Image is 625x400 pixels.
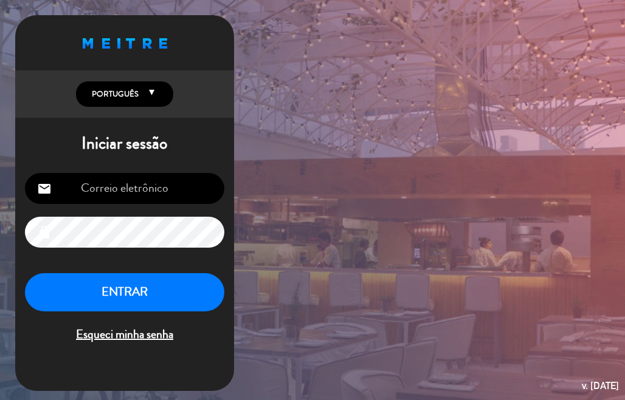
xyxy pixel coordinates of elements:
div: v. [DATE] [582,378,619,394]
span: Esqueci minha senha [25,325,224,345]
i: lock [37,225,52,240]
button: ENTRAR [25,273,224,311]
input: Correio eletrônico [25,173,224,204]
h1: Iniciar sessão [15,134,234,154]
img: MEITRE [83,38,167,49]
i: email [37,181,52,196]
span: Português [89,88,139,100]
